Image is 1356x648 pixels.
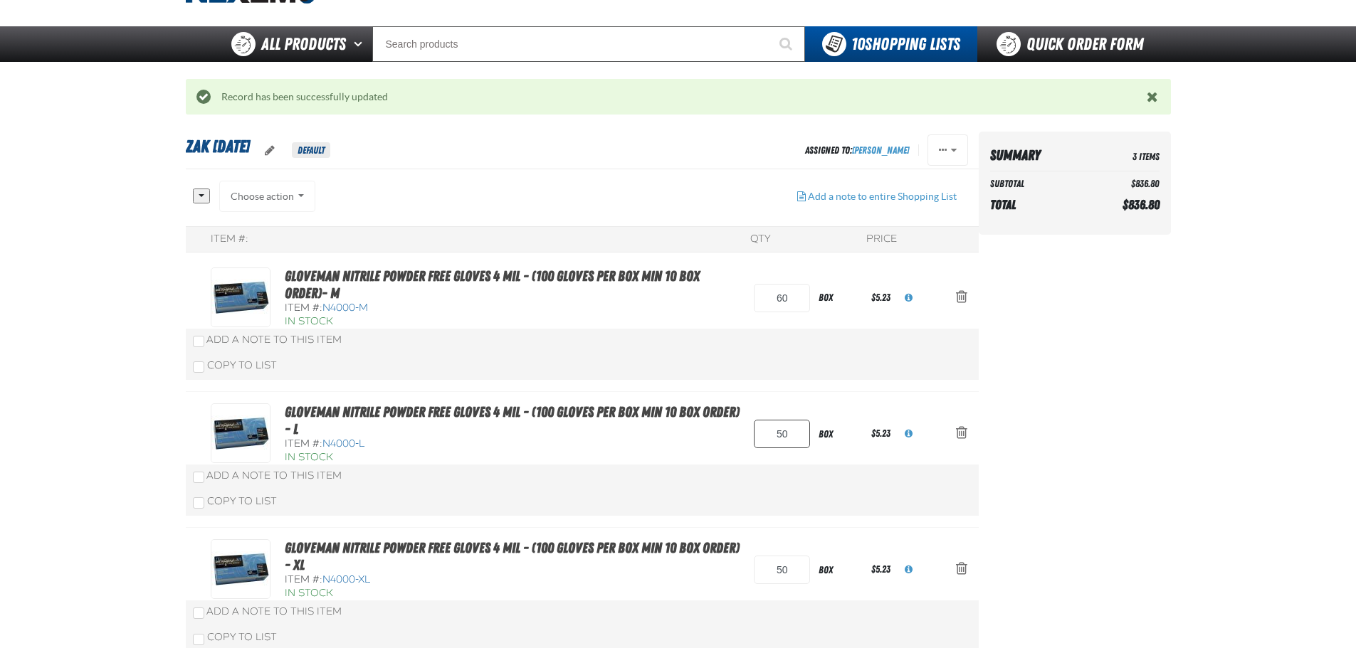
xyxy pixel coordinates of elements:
input: Copy To List [193,361,204,373]
td: $836.80 [1088,174,1160,193]
span: N4000-M [322,302,368,314]
button: Actions of Zak 9.24.2025 [927,134,968,166]
div: Assigned To: [805,141,910,160]
a: Gloveman Nitrile Powder Free Gloves 4 mil - (100 gloves per box MIN 10 box order) - XL [285,539,740,573]
th: Total [990,193,1088,216]
a: [PERSON_NAME] [852,144,910,156]
div: box [810,282,868,314]
button: Action Remove Gloveman Nitrile Powder Free Gloves 4 mil - (100 gloves per box MIN 10 box order) -... [945,418,979,450]
span: $5.23 [871,563,890,575]
span: Zak [DATE] [186,137,250,156]
button: Start Searching [769,26,805,62]
div: Record has been successfully updated [211,90,1147,104]
button: View All Prices for N4000-M [893,282,924,314]
input: Product Quantity [754,420,810,448]
button: View All Prices for N4000-L [893,418,924,450]
label: Copy To List [193,631,277,643]
span: $836.80 [1123,197,1160,212]
input: Add a Note to This Item [193,336,204,347]
div: Item #: [285,573,740,587]
button: Close the Notification [1143,86,1164,107]
button: Action Remove Gloveman Nitrile Powder Free Gloves 4 mil - (100 gloves per box MIN 10 box order)- ... [945,282,979,314]
div: Item #: [211,233,248,246]
strong: 10 [851,34,865,54]
div: In Stock [285,315,740,329]
span: Default [292,142,330,158]
a: Gloveman Nitrile Powder Free Gloves 4 mil - (100 gloves per box MIN 10 box order) - L [285,403,740,437]
div: box [810,554,868,586]
span: $5.23 [871,292,890,303]
input: Product Quantity [754,284,810,312]
input: Add a Note to This Item [193,472,204,483]
span: Shopping Lists [851,34,960,54]
span: All Products [261,31,346,57]
a: Gloveman Nitrile Powder Free Gloves 4 mil - (100 gloves per box MIN 10 box order)- M [285,267,700,302]
th: Subtotal [990,174,1088,193]
span: N4000-L [322,437,364,450]
input: Copy To List [193,497,204,509]
div: Item #: [285,437,740,451]
td: 3 Items [1088,143,1160,168]
span: Add a Note to This Item [206,469,342,482]
button: You have 10 Shopping Lists. Open to view details [805,26,977,62]
button: Add a note to entire Shopping List [786,181,968,212]
span: N4000-XL [322,573,370,585]
div: QTY [750,233,770,246]
input: Add a Note to This Item [193,607,204,619]
span: Add a Note to This Item [206,334,342,346]
div: In Stock [285,451,740,464]
button: Open All Products pages [349,26,372,62]
input: Search [372,26,805,62]
label: Copy To List [193,359,277,371]
a: Quick Order Form [977,26,1170,62]
div: In Stock [285,587,740,600]
label: Copy To List [193,495,277,507]
div: box [810,418,868,450]
input: Product Quantity [754,556,810,584]
div: Price [866,233,897,246]
span: $5.23 [871,427,890,439]
th: Summary [990,143,1088,168]
div: Item #: [285,302,740,315]
input: Copy To List [193,634,204,645]
button: Action Remove Gloveman Nitrile Powder Free Gloves 4 mil - (100 gloves per box MIN 10 box order) -... [945,554,979,585]
span: Add a Note to This Item [206,605,342,617]
button: oro.shoppinglist.label.edit.tooltip [253,135,286,166]
button: View All Prices for N4000-XL [893,554,924,585]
